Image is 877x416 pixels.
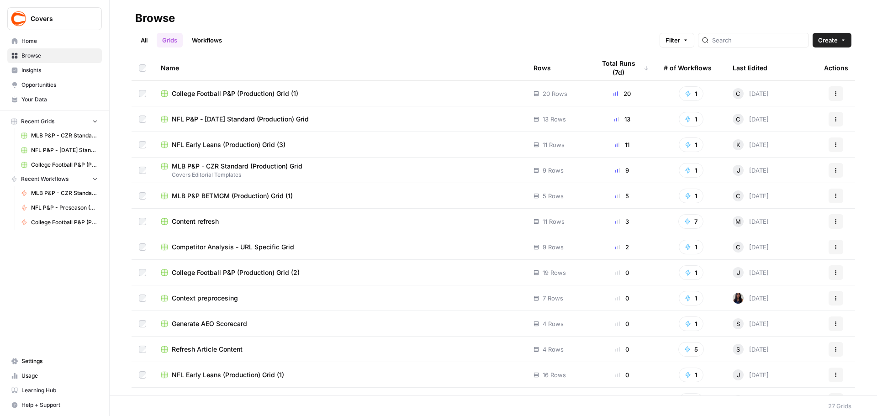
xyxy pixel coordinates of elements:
div: [DATE] [733,139,769,150]
span: College Football P&P (Production) Grid (1) [31,161,98,169]
span: 19 Rows [543,268,566,277]
span: 7 Rows [543,294,563,303]
div: 0 [595,370,649,379]
button: 1 [679,163,703,178]
a: NFL P&P - [DATE] Standard (Production) Grid [17,143,102,158]
a: Insights [7,63,102,78]
button: Help + Support [7,398,102,412]
div: [DATE] [733,165,769,176]
a: Competitor Analysis - URL Specific Grid [161,242,519,252]
a: Content refresh [161,217,519,226]
a: Grids [157,33,183,47]
a: MLB P&P BETMGM (Production) Grid (1) [161,191,519,200]
button: Create [813,33,851,47]
div: [DATE] [733,293,769,304]
div: [DATE] [733,242,769,253]
a: Workflows [186,33,227,47]
span: MLB P&P - CZR Standard (Production) Grid [172,162,302,171]
span: J [737,268,740,277]
a: MLB P&P - CZR Standard (Production) Grid [17,128,102,143]
div: 20 [595,89,649,98]
span: 4 Rows [543,345,564,354]
span: Create [818,36,838,45]
div: [DATE] [733,318,769,329]
a: College Football P&P (Production) [17,215,102,230]
span: M [735,217,741,226]
div: Actions [824,55,848,80]
div: # of Workflows [664,55,712,80]
a: College Football P&P (Production) Grid (1) [17,158,102,172]
button: 5 [678,342,704,357]
button: 1 [679,291,703,305]
a: Opportunities [7,78,102,92]
span: Opportunities [21,81,98,89]
div: 0 [595,294,649,303]
div: 0 [595,345,649,354]
a: College Football P&P (Production) Grid (2) [161,268,519,277]
span: Recent Workflows [21,175,69,183]
a: Context preprocesing [161,294,519,303]
a: Learning Hub [7,383,102,398]
span: C [736,89,740,98]
span: 9 Rows [543,242,564,252]
button: 1 [679,86,703,101]
div: [DATE] [733,216,769,227]
span: NFL P&P - [DATE] Standard (Production) Grid [31,146,98,154]
span: 16 Rows [543,370,566,379]
img: rox323kbkgutb4wcij4krxobkpon [733,293,744,304]
span: Insights [21,66,98,74]
span: Your Data [21,95,98,104]
button: Filter [660,33,694,47]
button: Workspace: Covers [7,7,102,30]
span: Context preprocesing [172,294,238,303]
a: Home [7,34,102,48]
div: 2 [595,242,649,252]
span: Refresh Article Content [172,345,243,354]
button: 1 [679,316,703,331]
div: [DATE] [733,190,769,201]
span: 9 Rows [543,166,564,175]
div: 27 Grids [828,401,851,411]
div: [DATE] [733,267,769,278]
span: Content refresh [172,217,219,226]
button: 1 [679,265,703,280]
span: MLB P&P - CZR Standard (Production) Grid [31,132,98,140]
a: Your Data [7,92,102,107]
div: 5 [595,191,649,200]
span: Settings [21,357,98,365]
div: Last Edited [733,55,767,80]
span: NFL P&P - [DATE] Standard (Production) Grid [172,115,309,124]
a: NFL P&P - Preseason (Production) [17,200,102,215]
a: MLB P&P - CZR Standard (Production) [17,186,102,200]
span: College Football P&P (Production) Grid (1) [172,89,298,98]
a: College Football P&P (Production) Grid (1) [161,89,519,98]
button: 1 [679,112,703,126]
span: Competitor Analysis - URL Specific Grid [172,242,294,252]
span: MLB P&P - CZR Standard (Production) [31,189,98,197]
span: MLB P&P BETMGM (Production) Grid (1) [172,191,293,200]
input: Search [712,36,805,45]
a: NFL P&P - [DATE] Standard (Production) Grid [161,115,519,124]
span: S [736,319,740,328]
span: Recent Grids [21,117,54,126]
span: Browse [21,52,98,60]
a: Generate AEO Scorecard [161,319,519,328]
span: 13 Rows [543,115,566,124]
span: J [737,370,740,379]
div: [DATE] [733,344,769,355]
span: NFL Early Leans (Production) Grid (1) [172,370,284,379]
a: Usage [7,369,102,383]
a: Browse [7,48,102,63]
div: 11 [595,140,649,149]
div: [DATE] [733,395,769,406]
span: College Football P&P (Production) [31,218,98,226]
div: 3 [595,217,649,226]
a: MLB P&P - CZR Standard (Production) GridCovers Editorial Templates [161,162,519,179]
span: Home [21,37,98,45]
span: C [736,191,740,200]
span: 11 Rows [543,217,565,226]
span: College Football P&P (Production) Grid (2) [172,268,300,277]
span: K [736,140,740,149]
button: 7 [678,214,703,229]
button: 1 [679,189,703,203]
